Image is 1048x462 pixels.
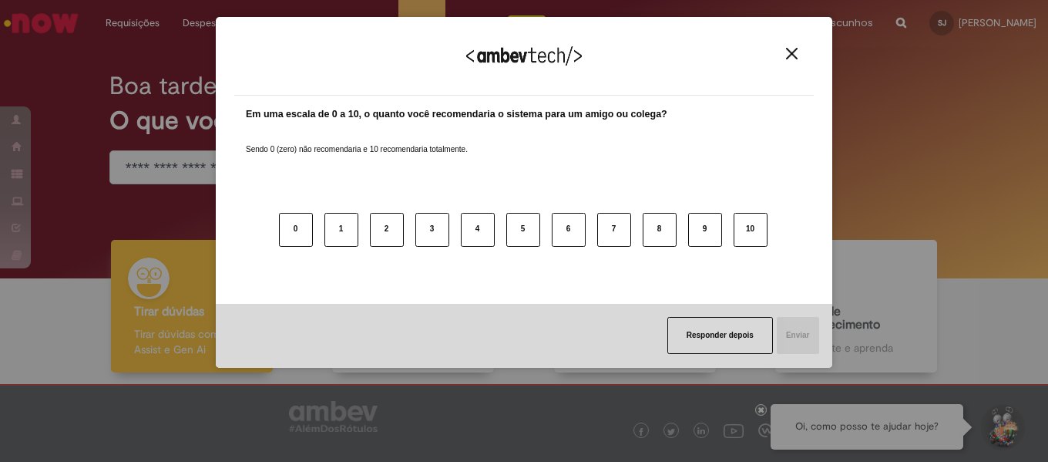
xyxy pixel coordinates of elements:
[688,213,722,247] button: 9
[643,213,677,247] button: 8
[781,47,802,60] button: Close
[415,213,449,247] button: 3
[246,126,468,155] label: Sendo 0 (zero) não recomendaria e 10 recomendaria totalmente.
[552,213,586,247] button: 6
[667,317,773,354] button: Responder depois
[734,213,768,247] button: 10
[324,213,358,247] button: 1
[279,213,313,247] button: 0
[461,213,495,247] button: 4
[506,213,540,247] button: 5
[786,48,798,59] img: Close
[466,46,582,66] img: Logo Ambevtech
[370,213,404,247] button: 2
[597,213,631,247] button: 7
[246,107,667,122] label: Em uma escala de 0 a 10, o quanto você recomendaria o sistema para um amigo ou colega?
